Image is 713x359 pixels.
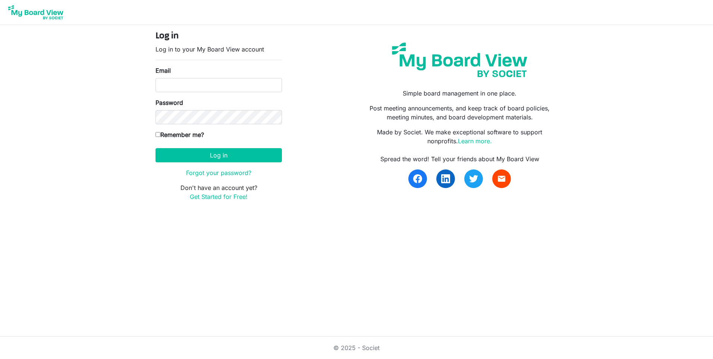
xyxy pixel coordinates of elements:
img: linkedin.svg [441,174,450,183]
a: Get Started for Free! [190,193,248,200]
img: my-board-view-societ.svg [386,37,533,83]
label: Password [156,98,183,107]
p: Post meeting announcements, and keep track of board policies, meeting minutes, and board developm... [362,104,557,122]
button: Log in [156,148,282,162]
input: Remember me? [156,132,160,137]
label: Email [156,66,171,75]
a: email [492,169,511,188]
span: email [497,174,506,183]
img: My Board View Logo [6,3,66,22]
a: Forgot your password? [186,169,251,177]
a: © 2025 - Societ [333,344,380,352]
p: Log in to your My Board View account [156,45,282,54]
h4: Log in [156,31,282,42]
a: Learn more. [458,137,492,145]
label: Remember me? [156,130,204,139]
div: Spread the word! Tell your friends about My Board View [362,154,557,163]
img: twitter.svg [469,174,478,183]
img: facebook.svg [413,174,422,183]
p: Simple board management in one place. [362,89,557,98]
p: Made by Societ. We make exceptional software to support nonprofits. [362,128,557,146]
p: Don't have an account yet? [156,183,282,201]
